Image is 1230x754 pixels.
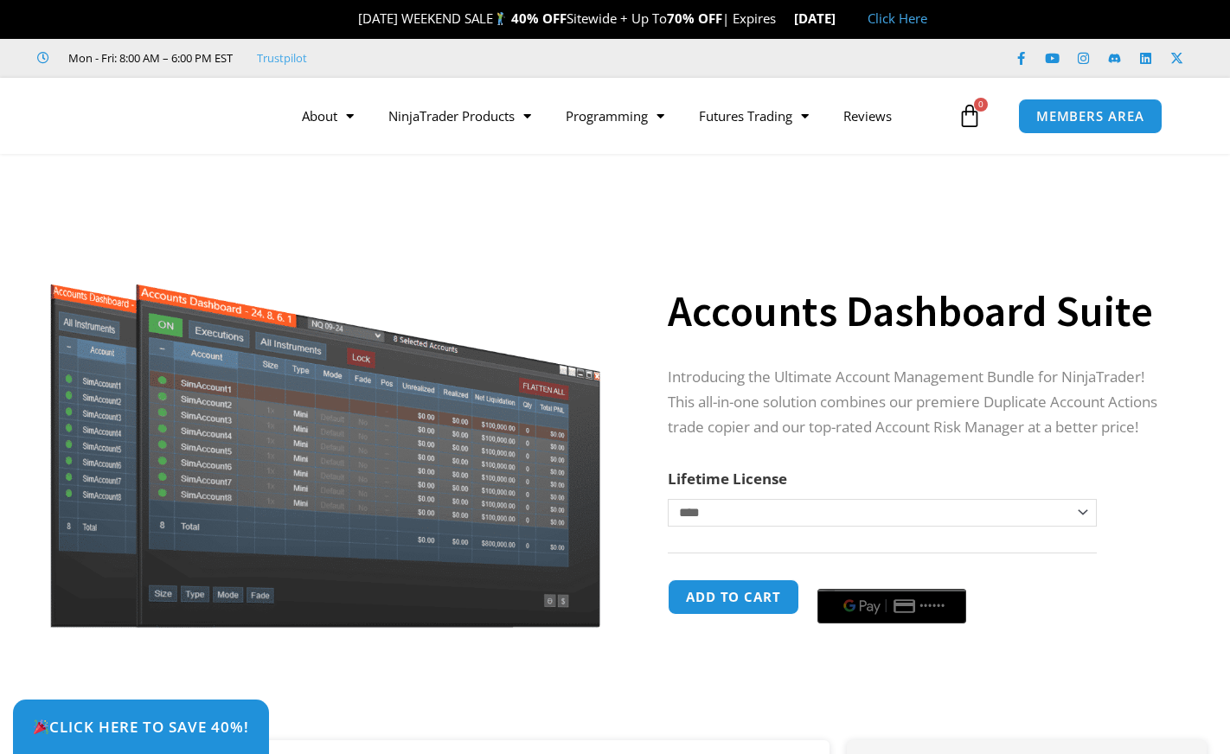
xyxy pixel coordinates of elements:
button: Add to cart [668,579,799,615]
a: 0 [932,91,1008,141]
img: 🏭 [836,12,849,25]
h1: Accounts Dashboard Suite [668,281,1173,342]
span: [DATE] WEEKEND SALE Sitewide + Up To | Expires [340,10,794,27]
img: 🎉 [34,719,48,734]
a: About [285,96,371,136]
a: Programming [548,96,682,136]
span: Click Here to save 40%! [33,719,249,734]
strong: [DATE] [794,10,850,27]
a: Click Here [868,10,927,27]
a: 🎉Click Here to save 40%! [13,700,269,754]
a: Trustpilot [257,48,307,68]
span: Mon - Fri: 8:00 AM – 6:00 PM EST [64,48,233,68]
iframe: Secure payment input frame [814,577,970,578]
img: Screenshot 2024-08-26 155710eeeee [48,184,604,628]
a: NinjaTrader Products [371,96,548,136]
text: •••••• [919,600,945,612]
img: ⌛ [777,12,790,25]
a: MEMBERS AREA [1018,99,1163,134]
p: Introducing the Ultimate Account Management Bundle for NinjaTrader! This all-in-one solution comb... [668,365,1173,440]
a: Reviews [826,96,909,136]
a: Futures Trading [682,96,826,136]
label: Lifetime License [668,469,787,489]
strong: 40% OFF [511,10,567,27]
strong: 70% OFF [667,10,722,27]
img: LogoAI | Affordable Indicators – NinjaTrader [54,85,240,147]
span: MEMBERS AREA [1036,110,1144,123]
img: 🏌️‍♂️ [494,12,507,25]
button: Buy with GPay [817,589,966,623]
span: 0 [974,98,988,112]
img: 🎉 [344,12,357,25]
nav: Menu [285,96,954,136]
